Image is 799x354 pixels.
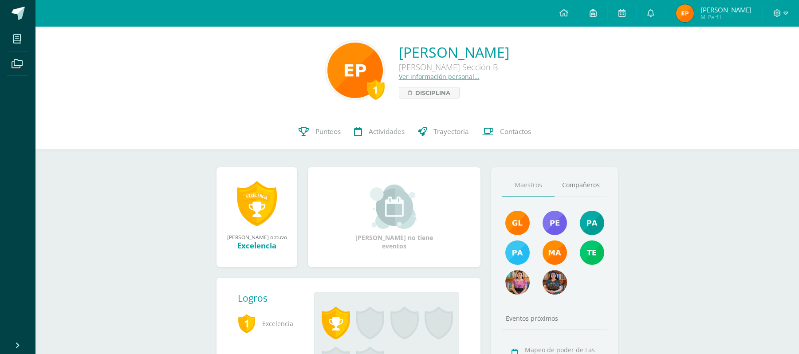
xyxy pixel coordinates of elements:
a: Disciplina [399,87,460,98]
div: Logros [238,292,307,304]
span: Trayectoria [433,127,469,136]
div: Excelencia [225,240,288,251]
span: Actividades [369,127,405,136]
img: 40c28ce654064086a0d3fb3093eec86e.png [580,211,604,235]
img: d0514ac6eaaedef5318872dd8b40be23.png [505,240,530,265]
img: f478d08ad3f1f0ce51b70bf43961b330.png [580,240,604,265]
div: [PERSON_NAME] no tiene eventos [350,185,439,250]
a: Actividades [347,114,411,149]
a: Compañeros [555,174,607,197]
span: 1 [238,313,256,334]
span: Excelencia [238,311,300,336]
img: 3965800a07ef04a8d3498c739e44ef8a.png [505,270,530,295]
span: Mi Perfil [701,13,752,21]
div: [PERSON_NAME] Sección B [399,62,509,72]
a: Maestros [502,174,555,197]
span: [PERSON_NAME] [701,5,752,14]
span: Punteos [315,127,341,136]
img: event_small.png [370,185,418,229]
img: 96169a482c0de6f8e254ca41c8b0a7b1.png [543,270,567,295]
a: [PERSON_NAME] [399,43,509,62]
span: Disciplina [415,87,450,98]
img: f8af5b44fb0e328c35fa8b041e684c34.png [676,4,694,22]
div: 1 [367,79,385,100]
img: 895b5ece1ed178905445368d61b5ce67.png [505,211,530,235]
a: Punteos [292,114,347,149]
a: Contactos [476,114,538,149]
div: Eventos próximos [502,314,607,323]
img: 901d3a81a60619ba26076f020600640f.png [543,211,567,235]
span: Contactos [500,127,531,136]
img: cd47d9edad41314fd57edd1419519b91.png [327,43,383,98]
a: Ver información personal... [399,72,480,81]
img: 560278503d4ca08c21e9c7cd40ba0529.png [543,240,567,265]
a: Trayectoria [411,114,476,149]
div: [PERSON_NAME] obtuvo [225,233,288,240]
